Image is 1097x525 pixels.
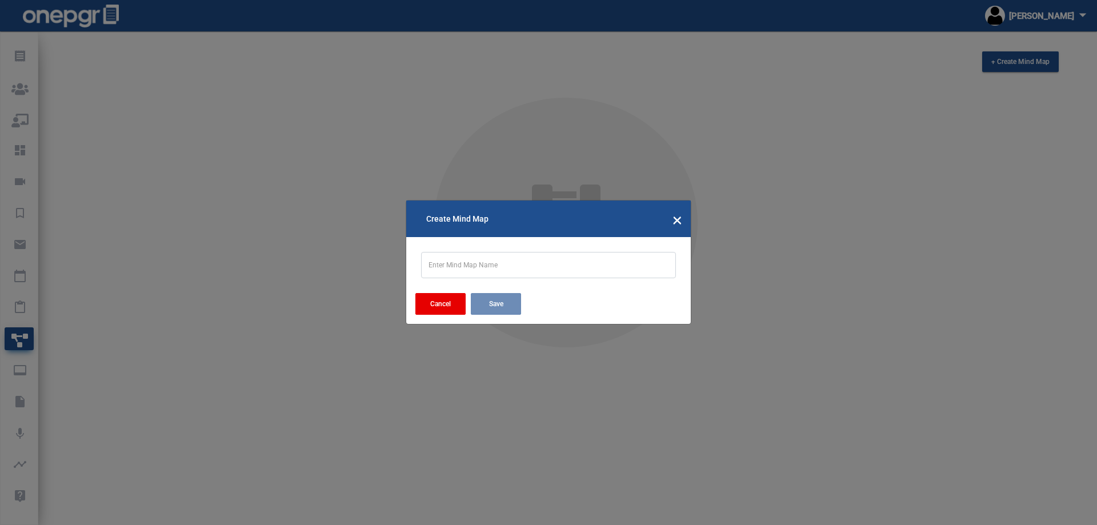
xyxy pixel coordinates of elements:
button: Cancel [415,293,466,315]
span: Cancel [430,300,451,308]
span: × [672,208,682,230]
span: Create Mind Map [415,199,499,238]
button: Close [672,210,682,228]
button: Save [471,293,521,315]
span: Save [489,300,503,308]
input: Enter Mind Map Name [421,252,676,278]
